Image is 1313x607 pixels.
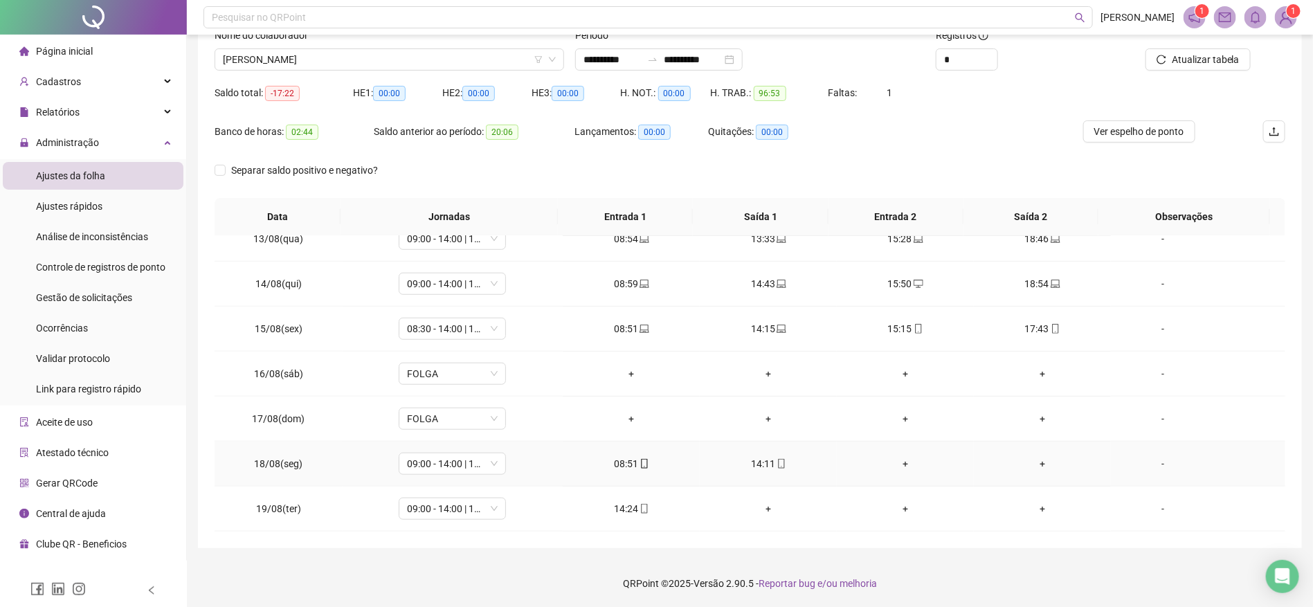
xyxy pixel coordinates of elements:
th: Saída 2 [963,198,1098,236]
span: 18/08(seg) [254,458,302,469]
span: 13/08(qua) [253,233,303,244]
span: lock [19,138,29,147]
div: Open Intercom Messenger [1266,560,1299,593]
span: audit [19,417,29,427]
span: 00:00 [756,125,788,140]
div: - [1122,321,1204,336]
span: 00:00 [638,125,671,140]
span: facebook [30,582,44,596]
div: + [711,411,826,426]
span: 14/08(qui) [255,278,302,289]
span: Gestão de solicitações [36,292,132,303]
th: Data [215,198,341,236]
span: laptop [638,279,649,289]
span: Clube QR - Beneficios [36,538,127,550]
div: + [985,411,1100,426]
div: 15:15 [848,321,963,336]
div: Saldo total: [215,85,353,101]
div: HE 3: [532,85,621,101]
div: + [711,501,826,516]
span: laptop [638,324,649,334]
span: bell [1249,11,1262,24]
span: [PERSON_NAME] [1101,10,1175,25]
div: Saldo anterior ao período: [374,124,574,140]
span: search [1075,12,1085,23]
span: 1 [1291,6,1296,16]
span: FOLGA [407,408,498,429]
span: down [548,55,556,64]
span: home [19,46,29,56]
span: 96:53 [754,86,786,101]
span: Validar protocolo [36,353,110,364]
div: - [1122,366,1204,381]
span: Análise de inconsistências [36,231,148,242]
div: H. NOT.: [621,85,711,101]
div: 08:54 [574,231,689,246]
span: 09:00 - 14:00 | 15:00 - 19:00 [407,228,498,249]
div: Banco de horas: [215,124,374,140]
span: qrcode [19,478,29,488]
div: - [1122,411,1204,426]
span: mobile [912,324,923,334]
span: JOSÉ VICTOR DOS SANTOS ARAÚJO [223,49,556,70]
label: Período [575,28,617,43]
div: + [711,366,826,381]
div: 15:28 [848,231,963,246]
div: Lançamentos: [574,124,708,140]
span: mobile [638,459,649,469]
div: + [985,501,1100,516]
div: 13:33 [711,231,826,246]
div: + [574,366,689,381]
span: Atualizar tabela [1172,52,1240,67]
button: Atualizar tabela [1146,48,1251,71]
div: 14:24 [574,501,689,516]
div: 14:15 [711,321,826,336]
span: reload [1157,55,1166,64]
div: H. TRAB.: [711,85,828,101]
span: 08:30 - 14:00 | 15:00 - 17:30 [407,318,498,339]
span: Registros [936,28,988,43]
span: 17/08(dom) [252,413,305,424]
span: mobile [1049,324,1060,334]
span: 00:00 [552,86,584,101]
span: Central de ajuda [36,508,106,519]
span: gift [19,539,29,549]
span: 16/08(sáb) [254,368,303,379]
div: Quitações: [708,124,842,140]
span: 1 [1199,6,1204,16]
span: 1 [887,87,893,98]
span: filter [534,55,543,64]
div: 15:50 [848,276,963,291]
div: 14:43 [711,276,826,291]
th: Observações [1098,198,1270,236]
span: Link para registro rápido [36,383,141,395]
div: 08:51 [574,456,689,471]
span: 15/08(sex) [255,323,302,334]
span: laptop [1049,234,1060,244]
span: Faltas: [828,87,860,98]
span: Versão [694,578,724,589]
span: laptop [775,234,786,244]
span: Controle de registros de ponto [36,262,165,273]
div: + [848,456,963,471]
span: info-circle [19,509,29,518]
th: Entrada 2 [828,198,963,236]
label: Nome do colaborador [215,28,317,43]
span: 00:00 [373,86,406,101]
span: Ajustes da folha [36,170,105,181]
div: + [985,456,1100,471]
div: + [848,366,963,381]
div: + [848,501,963,516]
span: 19/08(ter) [256,503,301,514]
span: Ver espelho de ponto [1094,124,1184,139]
span: to [647,54,658,65]
th: Saída 1 [693,198,828,236]
sup: 1 [1195,4,1209,18]
th: Entrada 1 [558,198,693,236]
span: laptop [775,279,786,289]
div: + [848,411,963,426]
span: 00:00 [462,86,495,101]
span: Página inicial [36,46,93,57]
span: Reportar bug e/ou melhoria [759,578,877,589]
span: Atestado técnico [36,447,109,458]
